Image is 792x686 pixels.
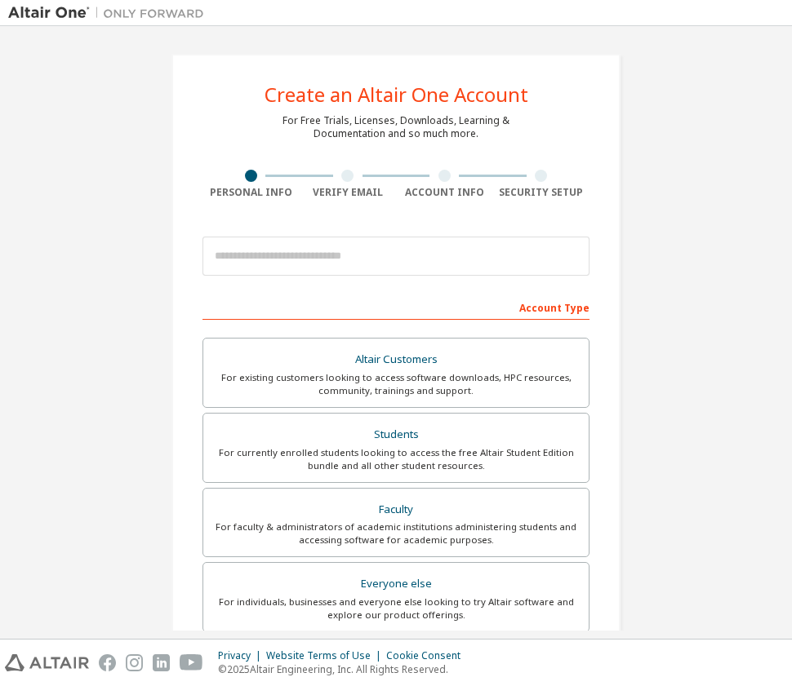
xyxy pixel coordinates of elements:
div: Privacy [218,649,266,662]
img: instagram.svg [126,654,143,671]
div: Account Info [396,186,493,199]
p: © 2025 Altair Engineering, Inc. All Rights Reserved. [218,662,470,676]
div: For faculty & administrators of academic institutions administering students and accessing softwa... [213,520,579,547]
div: For currently enrolled students looking to access the free Altair Student Edition bundle and all ... [213,446,579,472]
div: Cookie Consent [386,649,470,662]
div: Verify Email [300,186,397,199]
div: Create an Altair One Account [265,85,528,104]
div: For individuals, businesses and everyone else looking to try Altair software and explore our prod... [213,595,579,622]
div: Students [213,423,579,446]
img: Altair One [8,5,212,21]
div: For Free Trials, Licenses, Downloads, Learning & Documentation and so much more. [283,114,509,140]
img: altair_logo.svg [5,654,89,671]
img: youtube.svg [180,654,203,671]
div: Faculty [213,498,579,521]
img: facebook.svg [99,654,116,671]
div: Security Setup [493,186,590,199]
div: Website Terms of Use [266,649,386,662]
div: Everyone else [213,573,579,595]
img: linkedin.svg [153,654,170,671]
div: For existing customers looking to access software downloads, HPC resources, community, trainings ... [213,371,579,397]
div: Account Type [202,294,590,320]
div: Altair Customers [213,348,579,371]
div: Personal Info [202,186,300,199]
